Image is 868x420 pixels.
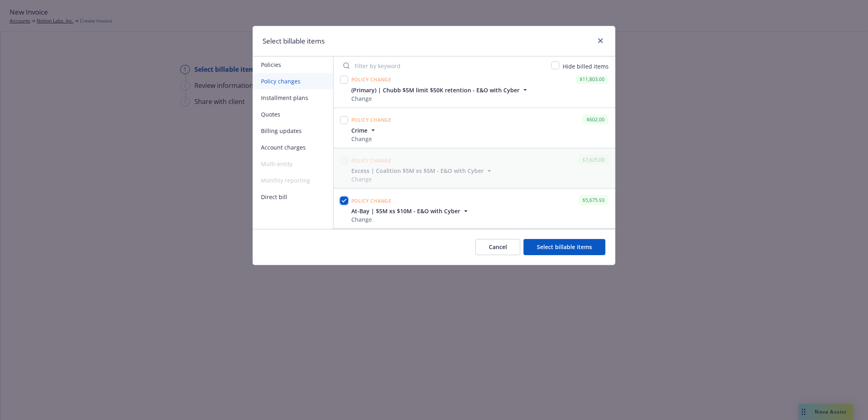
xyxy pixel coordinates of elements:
input: Filter by keyword [338,58,547,74]
div: $7,625.00 [578,155,609,165]
span: Crime [351,126,367,135]
button: Account charges [253,139,333,156]
button: At-Bay | $5M xs $10M - E&O with Cyber [351,207,470,215]
button: Crime [351,126,377,135]
a: close [596,36,605,46]
span: Multi-entity [253,156,333,172]
span: (Primary) | Chubb $5M limit $50K retention - E&O with Cyber [351,86,520,94]
button: Cancel [476,239,520,255]
h1: Select billable items [263,36,325,46]
button: (Primary) | Chubb $5M limit $50K retention - E&O with Cyber [351,86,529,94]
span: Monthly reporting [253,172,333,189]
button: Billing updates [253,123,333,139]
button: Installment plans [253,89,333,106]
div: Change [351,215,470,224]
button: Quotes [253,106,333,123]
span: Excess | Coalition $5M xs $5M - E&O with Cyber [351,166,484,175]
span: Hide billed items [563,62,609,70]
button: Direct bill [253,189,333,205]
div: $5,675.93 [578,195,609,205]
div: $11,803.00 [576,74,609,84]
button: Policies [253,56,333,73]
span: Policy change [351,157,391,164]
div: Change [351,94,529,103]
span: Policy change$7,625.00Excess | Coalition $5M xs $5M - E&O with CyberChange [334,148,615,188]
span: Policy change [351,116,391,123]
span: Policy change [351,198,391,204]
div: $602.00 [582,114,609,125]
div: Change [351,175,493,183]
button: Select billable items [524,239,605,255]
button: Policy changes [253,73,333,89]
button: Excess | Coalition $5M xs $5M - E&O with Cyber [351,166,493,175]
span: Policy change [351,76,391,83]
span: At-Bay | $5M xs $10M - E&O with Cyber [351,207,460,215]
div: Change [351,135,377,143]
